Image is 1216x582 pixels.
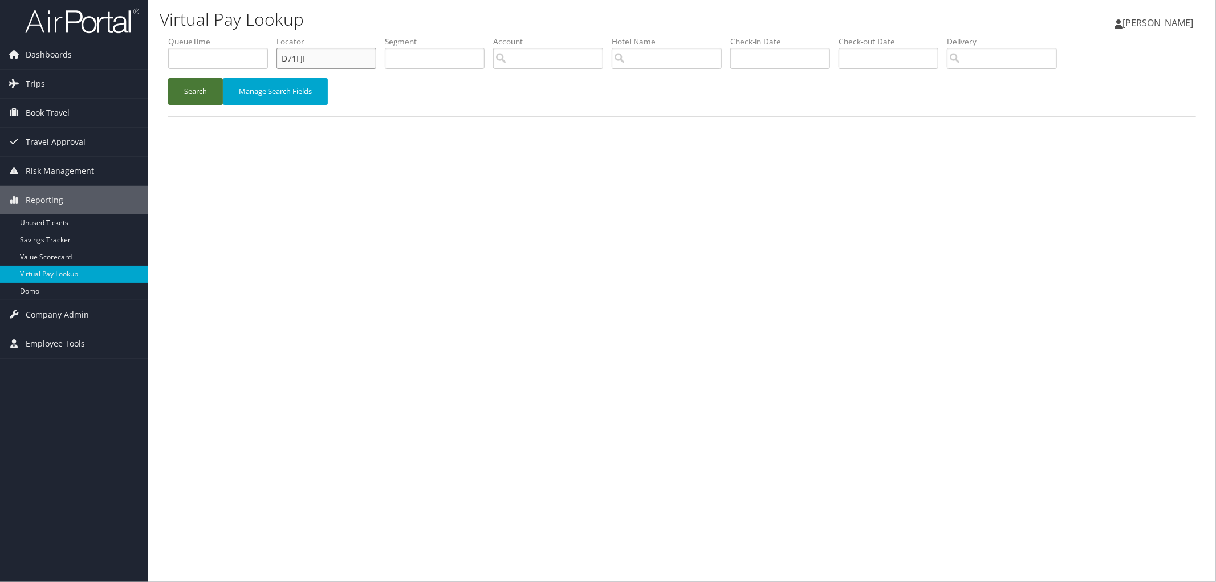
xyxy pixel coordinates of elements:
label: Delivery [947,36,1065,47]
label: Check-in Date [730,36,839,47]
h1: Virtual Pay Lookup [160,7,856,31]
span: Trips [26,70,45,98]
img: airportal-logo.png [25,7,139,34]
label: Segment [385,36,493,47]
label: Locator [276,36,385,47]
span: Reporting [26,186,63,214]
button: Manage Search Fields [223,78,328,105]
label: Account [493,36,612,47]
a: [PERSON_NAME] [1115,6,1205,40]
span: Risk Management [26,157,94,185]
span: Employee Tools [26,329,85,358]
label: Check-out Date [839,36,947,47]
span: Dashboards [26,40,72,69]
button: Search [168,78,223,105]
span: [PERSON_NAME] [1123,17,1193,29]
span: Book Travel [26,99,70,127]
label: Hotel Name [612,36,730,47]
span: Company Admin [26,300,89,329]
span: Travel Approval [26,128,86,156]
label: QueueTime [168,36,276,47]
